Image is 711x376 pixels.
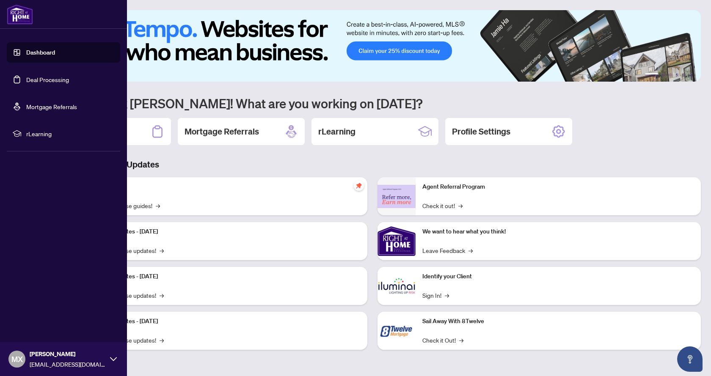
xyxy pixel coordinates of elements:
[422,246,473,255] a: Leave Feedback→
[44,10,701,82] img: Slide 0
[160,335,164,345] span: →
[44,159,701,170] h3: Brokerage & Industry Updates
[682,73,686,77] button: 5
[89,272,361,281] p: Platform Updates - [DATE]
[89,317,361,326] p: Platform Updates - [DATE]
[44,95,701,111] h1: Welcome back [PERSON_NAME]! What are you working on [DATE]?
[422,317,694,326] p: Sail Away With 8Twelve
[459,335,463,345] span: →
[89,182,361,192] p: Self-Help
[156,201,160,210] span: →
[30,349,106,359] span: [PERSON_NAME]
[422,335,463,345] a: Check it Out!→
[422,291,449,300] a: Sign In!→
[645,73,659,77] button: 1
[378,312,416,350] img: Sail Away With 8Twelve
[7,4,33,25] img: logo
[185,126,259,137] h2: Mortgage Referrals
[468,246,473,255] span: →
[26,103,77,110] a: Mortgage Referrals
[89,227,361,236] p: Platform Updates - [DATE]
[422,272,694,281] p: Identify your Client
[458,201,463,210] span: →
[160,246,164,255] span: →
[422,182,694,192] p: Agent Referral Program
[378,222,416,260] img: We want to hear what you think!
[318,126,355,137] h2: rLearning
[452,126,510,137] h2: Profile Settings
[26,129,114,138] span: rLearning
[160,291,164,300] span: →
[378,185,416,208] img: Agent Referral Program
[378,267,416,305] img: Identify your Client
[26,76,69,83] a: Deal Processing
[422,201,463,210] a: Check it out!→
[669,73,672,77] button: 3
[677,346,703,372] button: Open asap
[662,73,665,77] button: 2
[422,227,694,236] p: We want to hear what you think!
[675,73,679,77] button: 4
[689,73,692,77] button: 6
[26,49,55,56] a: Dashboard
[30,360,106,369] span: [EMAIL_ADDRESS][DOMAIN_NAME]
[445,291,449,300] span: →
[354,181,364,191] span: pushpin
[11,353,23,365] span: MX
